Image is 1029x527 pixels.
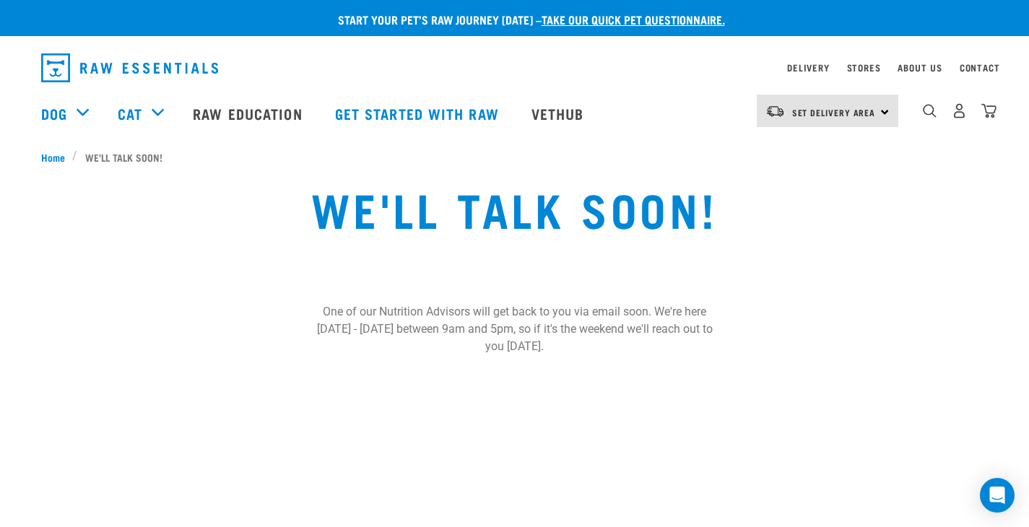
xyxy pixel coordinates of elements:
[118,103,142,124] a: Cat
[41,53,218,82] img: Raw Essentials Logo
[898,65,942,70] a: About Us
[178,84,320,142] a: Raw Education
[41,103,67,124] a: Dog
[952,103,967,118] img: user.png
[981,103,997,118] img: home-icon@2x.png
[792,110,876,115] span: Set Delivery Area
[542,16,725,22] a: take our quick pet questionnaire.
[517,84,602,142] a: Vethub
[321,84,517,142] a: Get started with Raw
[41,149,65,165] span: Home
[960,65,1000,70] a: Contact
[41,149,989,165] nav: breadcrumbs
[30,48,1000,88] nav: dropdown navigation
[980,478,1015,513] div: Open Intercom Messenger
[923,104,937,118] img: home-icon-1@2x.png
[310,303,720,355] p: One of our Nutrition Advisors will get back to you via email soon. We're here [DATE] - [DATE] bet...
[41,149,73,165] a: Home
[198,182,832,234] h1: WE'LL TALK SOON!
[847,65,881,70] a: Stores
[787,65,829,70] a: Delivery
[765,105,785,118] img: van-moving.png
